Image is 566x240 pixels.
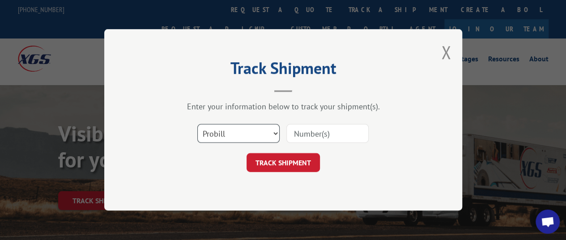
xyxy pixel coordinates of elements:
[247,154,320,172] button: TRACK SHIPMENT
[441,40,451,64] button: Close modal
[536,210,560,234] div: Open chat
[149,62,417,79] h2: Track Shipment
[286,124,369,143] input: Number(s)
[149,102,417,112] div: Enter your information below to track your shipment(s).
